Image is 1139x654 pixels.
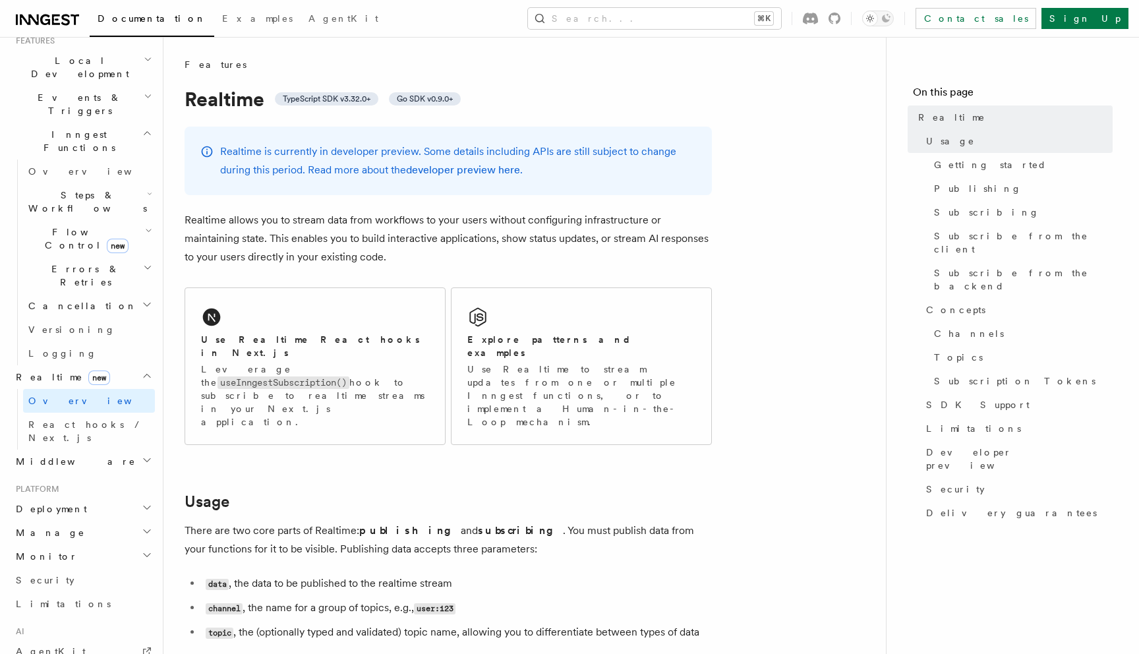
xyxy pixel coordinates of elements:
[451,287,712,445] a: Explore patterns and examplesUse Realtime to stream updates from one or multiple Inngest function...
[414,603,455,614] code: user:123
[301,4,386,36] a: AgentKit
[222,13,293,24] span: Examples
[755,12,773,25] kbd: ⌘K
[23,318,155,342] a: Versioning
[23,183,155,220] button: Steps & Workflows
[16,599,111,609] span: Limitations
[23,262,143,289] span: Errors & Retries
[23,160,155,183] a: Overview
[1041,8,1128,29] a: Sign Up
[934,229,1113,256] span: Subscribe from the client
[202,623,712,642] li: , the (optionally typed and validated) topic name, allowing you to differentiate between types of...
[28,419,145,443] span: React hooks / Next.js
[926,506,1097,520] span: Delivery guarantees
[934,158,1047,171] span: Getting started
[11,54,144,80] span: Local Development
[23,257,155,294] button: Errors & Retries
[913,84,1113,105] h4: On this page
[528,8,781,29] button: Search...⌘K
[926,134,975,148] span: Usage
[185,211,712,266] p: Realtime allows you to stream data from workflows to your users without configuring infrastructur...
[11,371,110,384] span: Realtime
[28,166,164,177] span: Overview
[929,153,1113,177] a: Getting started
[11,455,136,468] span: Middleware
[921,393,1113,417] a: SDK Support
[921,501,1113,525] a: Delivery guarantees
[11,450,155,473] button: Middleware
[23,294,155,318] button: Cancellation
[921,477,1113,501] a: Security
[934,182,1022,195] span: Publishing
[478,524,563,537] strong: subscribing
[11,36,55,46] span: Features
[926,422,1021,435] span: Limitations
[11,526,85,539] span: Manage
[11,365,155,389] button: Realtimenew
[934,351,983,364] span: Topics
[467,363,695,429] p: Use Realtime to stream updates from one or multiple Inngest functions, or to implement a Human-in...
[921,417,1113,440] a: Limitations
[926,398,1030,411] span: SDK Support
[220,142,696,179] p: Realtime is currently in developer preview. Some details including APIs are still subject to chan...
[11,86,155,123] button: Events & Triggers
[185,492,229,511] a: Usage
[23,342,155,365] a: Logging
[90,4,214,37] a: Documentation
[98,13,206,24] span: Documentation
[929,261,1113,298] a: Subscribe from the backend
[283,94,370,104] span: TypeScript SDK v3.32.0+
[467,333,695,359] h2: Explore patterns and examples
[359,524,461,537] strong: publishing
[406,163,520,176] a: developer preview here
[11,389,155,450] div: Realtimenew
[23,299,137,312] span: Cancellation
[11,502,87,516] span: Deployment
[201,333,429,359] h2: Use Realtime React hooks in Next.js
[214,4,301,36] a: Examples
[23,413,155,450] a: React hooks / Next.js
[11,49,155,86] button: Local Development
[11,568,155,592] a: Security
[88,371,110,385] span: new
[934,206,1039,219] span: Subscribing
[28,396,164,406] span: Overview
[206,603,243,614] code: channel
[11,550,78,563] span: Monitor
[11,91,144,117] span: Events & Triggers
[397,94,453,104] span: Go SDK v0.9.0+
[23,389,155,413] a: Overview
[185,521,712,558] p: There are two core parts of Realtime: and . You must publish data from your functions for it to b...
[934,374,1095,388] span: Subscription Tokens
[202,599,712,618] li: , the name for a group of topics, e.g.,
[929,200,1113,224] a: Subscribing
[929,345,1113,369] a: Topics
[918,111,985,124] span: Realtime
[206,628,233,639] code: topic
[929,369,1113,393] a: Subscription Tokens
[11,592,155,616] a: Limitations
[929,322,1113,345] a: Channels
[23,225,145,252] span: Flow Control
[926,446,1113,472] span: Developer preview
[11,521,155,545] button: Manage
[16,575,74,585] span: Security
[185,58,247,71] span: Features
[11,497,155,521] button: Deployment
[913,105,1113,129] a: Realtime
[202,574,712,593] li: , the data to be published to the realtime stream
[11,484,59,494] span: Platform
[185,87,712,111] h1: Realtime
[23,189,147,215] span: Steps & Workflows
[185,287,446,445] a: Use Realtime React hooks in Next.jsLeverage theuseInngestSubscription()hook to subscribe to realt...
[107,239,129,253] span: new
[916,8,1036,29] a: Contact sales
[862,11,894,26] button: Toggle dark mode
[28,324,115,335] span: Versioning
[11,626,24,637] span: AI
[926,483,985,496] span: Security
[934,266,1113,293] span: Subscribe from the backend
[921,129,1113,153] a: Usage
[929,224,1113,261] a: Subscribe from the client
[929,177,1113,200] a: Publishing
